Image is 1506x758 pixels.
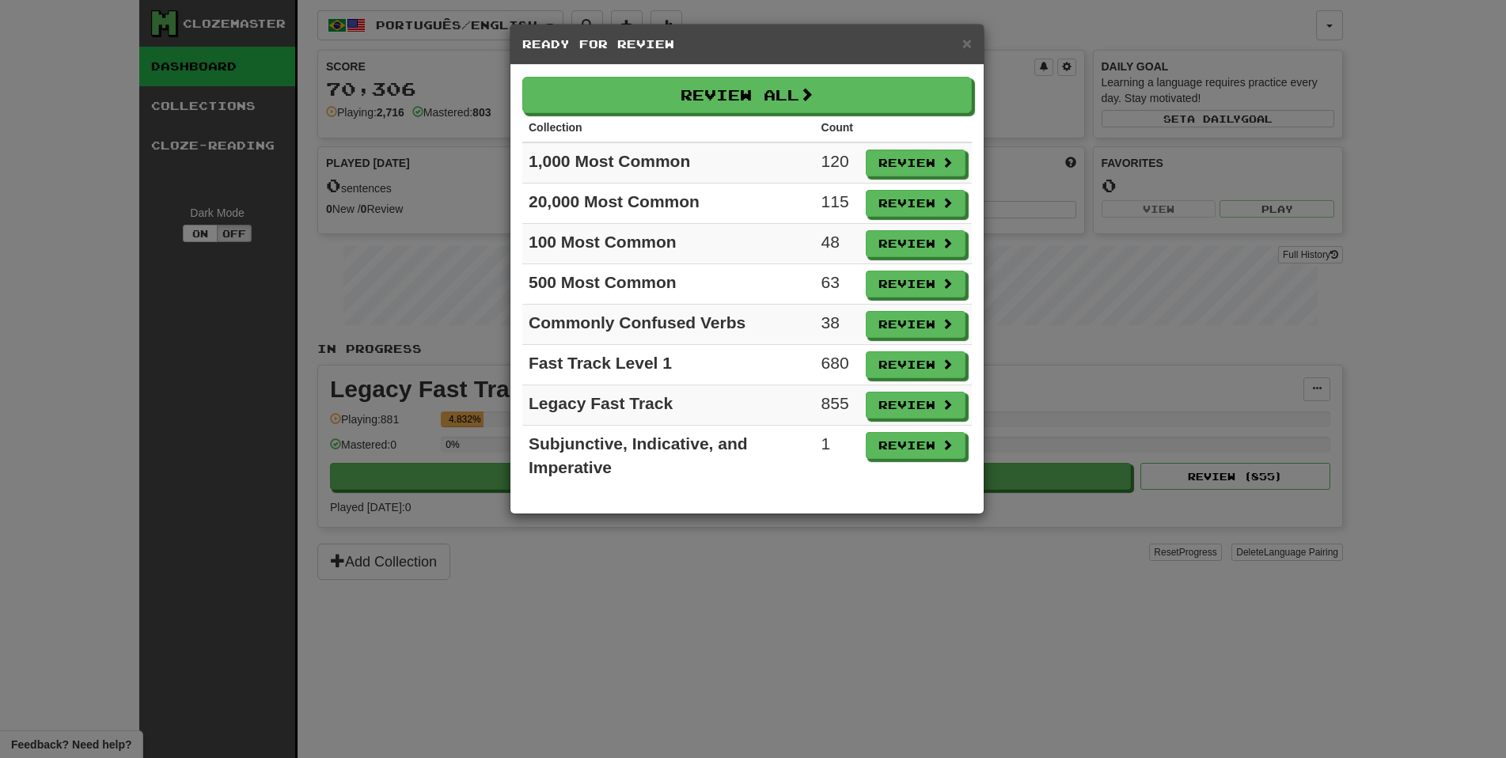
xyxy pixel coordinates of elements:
button: Review [866,392,965,419]
td: 120 [815,142,859,184]
td: 48 [815,224,859,264]
h5: Ready for Review [522,36,972,52]
button: Review [866,432,965,459]
button: Review [866,230,965,257]
td: 500 Most Common [522,264,815,305]
td: 1 [815,426,859,487]
td: 20,000 Most Common [522,184,815,224]
td: 680 [815,345,859,385]
th: Count [815,113,859,142]
td: 115 [815,184,859,224]
button: Close [962,35,972,51]
button: Review [866,271,965,298]
button: Review All [522,77,972,113]
span: × [962,34,972,52]
td: Commonly Confused Verbs [522,305,815,345]
button: Review [866,190,965,217]
button: Review [866,150,965,176]
td: 38 [815,305,859,345]
td: 855 [815,385,859,426]
td: 63 [815,264,859,305]
td: 100 Most Common [522,224,815,264]
td: Legacy Fast Track [522,385,815,426]
td: Fast Track Level 1 [522,345,815,385]
td: 1,000 Most Common [522,142,815,184]
button: Review [866,311,965,338]
th: Collection [522,113,815,142]
td: Subjunctive, Indicative, and Imperative [522,426,815,487]
button: Review [866,351,965,378]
